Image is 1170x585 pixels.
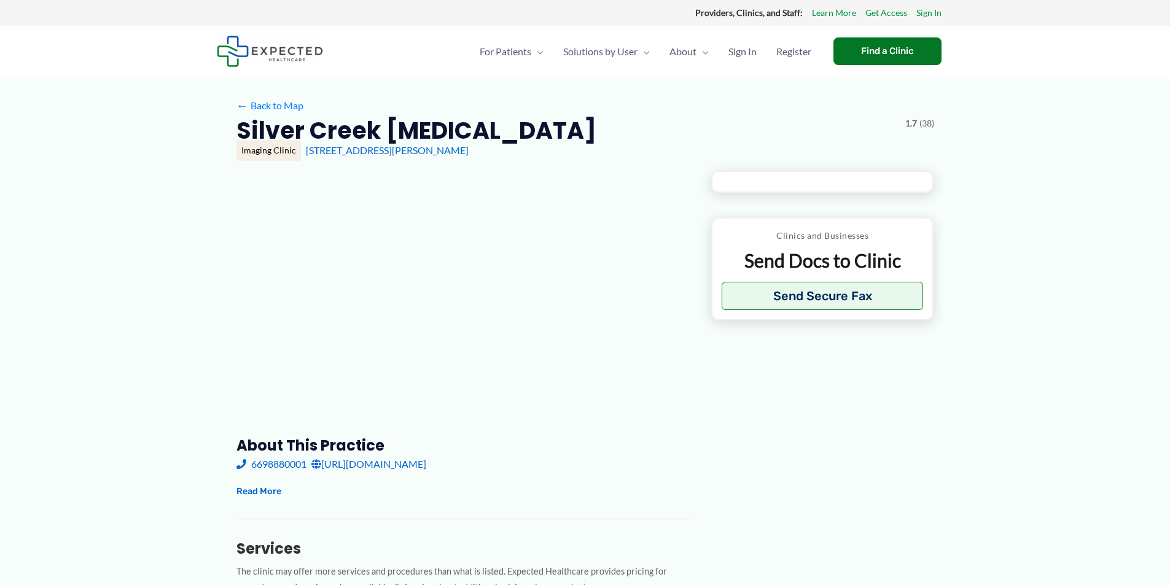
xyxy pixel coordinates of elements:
[722,282,924,310] button: Send Secure Fax
[236,140,301,161] div: Imaging Clinic
[728,30,757,73] span: Sign In
[236,539,692,558] h3: Services
[236,96,303,115] a: ←Back to Map
[236,436,692,455] h3: About this practice
[776,30,811,73] span: Register
[236,99,248,111] span: ←
[531,30,544,73] span: Menu Toggle
[812,5,856,21] a: Learn More
[470,30,553,73] a: For PatientsMenu Toggle
[306,144,469,156] a: [STREET_ADDRESS][PERSON_NAME]
[553,30,660,73] a: Solutions by UserMenu Toggle
[722,228,924,244] p: Clinics and Businesses
[480,30,531,73] span: For Patients
[311,455,426,473] a: [URL][DOMAIN_NAME]
[638,30,650,73] span: Menu Toggle
[719,30,766,73] a: Sign In
[865,5,907,21] a: Get Access
[563,30,638,73] span: Solutions by User
[217,36,323,67] img: Expected Healthcare Logo - side, dark font, small
[236,484,281,499] button: Read More
[470,30,821,73] nav: Primary Site Navigation
[695,7,803,18] strong: Providers, Clinics, and Staff:
[236,115,596,145] h2: Silver Creek [MEDICAL_DATA]
[722,249,924,273] p: Send Docs to Clinic
[905,115,917,131] span: 1.7
[833,37,942,65] a: Find a Clinic
[669,30,696,73] span: About
[766,30,821,73] a: Register
[236,455,306,473] a: 6698880001
[916,5,942,21] a: Sign In
[660,30,719,73] a: AboutMenu Toggle
[696,30,709,73] span: Menu Toggle
[919,115,934,131] span: (38)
